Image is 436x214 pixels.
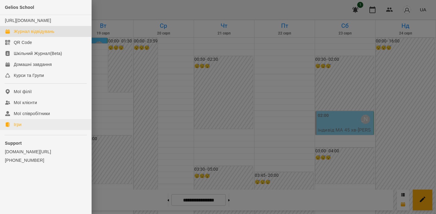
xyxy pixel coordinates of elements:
[14,100,37,106] div: Мої клієнти
[5,157,86,163] a: [PHONE_NUMBER]
[5,140,86,146] p: Support
[14,39,32,45] div: QR Code
[14,72,44,78] div: Курси та Групи
[5,18,51,23] a: [URL][DOMAIN_NAME]
[5,149,86,155] a: [DOMAIN_NAME][URL]
[14,61,52,67] div: Домашні завдання
[14,28,54,34] div: Журнал відвідувань
[14,122,21,128] div: Ігри
[14,89,32,95] div: Мої філії
[14,50,62,56] div: Шкільний Журнал(Beta)
[14,111,50,117] div: Мої співробітники
[5,5,34,10] span: Gelios School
